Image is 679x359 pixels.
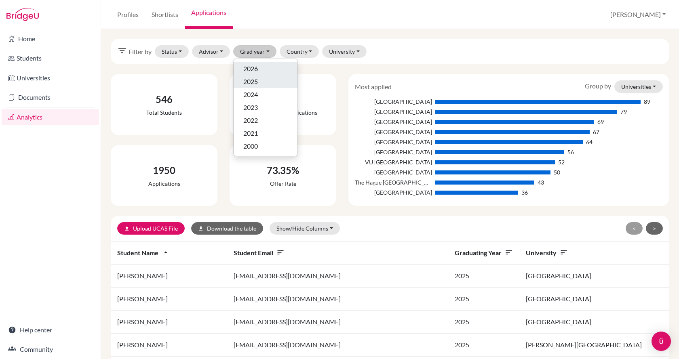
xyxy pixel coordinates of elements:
td: 2025 [448,334,519,357]
div: [GEOGRAPHIC_DATA] [355,97,432,106]
i: arrow_drop_up [162,248,170,256]
div: Most applied [349,82,398,92]
td: [GEOGRAPHIC_DATA] [519,288,668,311]
span: 2021 [243,128,258,138]
div: 73.35% [267,163,299,178]
span: Graduating year [455,249,513,256]
td: [PERSON_NAME] [111,311,227,334]
button: Status [155,45,189,58]
div: Open Intercom Messenger [652,332,671,351]
span: 2024 [243,90,258,99]
div: 89 [644,97,650,106]
button: < [626,222,643,235]
td: [GEOGRAPHIC_DATA] [519,265,668,288]
button: 2026 [234,62,297,75]
button: 2022 [234,114,297,127]
div: 64 [586,138,593,146]
div: Grad year [233,59,298,156]
button: Advisor [192,45,230,58]
button: Universities [614,80,663,93]
span: 2025 [243,77,258,86]
td: [EMAIL_ADDRESS][DOMAIN_NAME] [227,334,448,357]
button: > [646,222,663,235]
button: Grad year [233,45,276,58]
td: [PERSON_NAME] [111,334,227,357]
div: 43 [538,178,544,187]
i: sort [505,248,513,256]
img: Bridge-U [6,8,39,21]
a: Community [2,341,99,357]
a: uploadUpload UCAS File [117,222,185,235]
td: [GEOGRAPHIC_DATA] [519,311,668,334]
span: Student email [234,249,285,256]
div: [GEOGRAPHIC_DATA] [355,138,432,146]
div: 50 [554,168,560,176]
div: Applications [148,179,180,188]
div: Offer rate [267,179,299,188]
span: Filter by [129,47,152,57]
div: 79 [620,107,627,116]
td: [PERSON_NAME][GEOGRAPHIC_DATA] [519,334,668,357]
div: [GEOGRAPHIC_DATA] [355,148,432,156]
a: Documents [2,89,99,105]
span: 2026 [243,64,258,73]
div: [GEOGRAPHIC_DATA] [355,168,432,176]
i: download [198,226,204,231]
button: 2000 [234,140,297,153]
div: [GEOGRAPHIC_DATA] [355,107,432,116]
td: [EMAIL_ADDRESS][DOMAIN_NAME] [227,288,448,311]
div: 52 [558,158,565,166]
button: [PERSON_NAME] [607,7,669,22]
span: Student name [117,249,170,256]
button: 2025 [234,75,297,88]
div: 69 [597,118,604,126]
div: 67 [593,128,599,136]
a: Help center [2,322,99,338]
span: 2000 [243,141,258,151]
i: upload [124,226,130,231]
button: University [322,45,367,58]
button: 2023 [234,101,297,114]
div: VU [GEOGRAPHIC_DATA] [355,158,432,166]
button: 2021 [234,127,297,140]
a: Analytics [2,109,99,125]
div: 1950 [148,163,180,178]
td: 2025 [448,288,519,311]
td: [EMAIL_ADDRESS][DOMAIN_NAME] [227,265,448,288]
a: Universities [2,70,99,86]
td: [PERSON_NAME] [111,288,227,311]
button: Country [280,45,319,58]
div: [GEOGRAPHIC_DATA] [355,118,432,126]
div: [GEOGRAPHIC_DATA] [355,128,432,136]
div: 56 [567,148,574,156]
a: Students [2,50,99,66]
div: 546 [146,92,182,107]
div: [GEOGRAPHIC_DATA] [355,188,432,197]
button: downloadDownload the table [191,222,263,235]
span: 2022 [243,115,258,125]
span: 2023 [243,103,258,112]
td: 2025 [448,311,519,334]
td: [PERSON_NAME] [111,265,227,288]
div: 36 [521,188,528,197]
i: sort [560,248,568,256]
button: Show/Hide Columns [270,222,340,235]
button: 2024 [234,88,297,101]
span: University [526,249,568,256]
a: Home [2,31,99,47]
td: [EMAIL_ADDRESS][DOMAIN_NAME] [227,311,448,334]
i: sort [276,248,285,256]
i: filter_list [117,46,127,55]
td: 2025 [448,265,519,288]
div: The Hague [GEOGRAPHIC_DATA] [355,178,432,187]
div: Total students [146,108,182,117]
div: Group by [579,80,669,93]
